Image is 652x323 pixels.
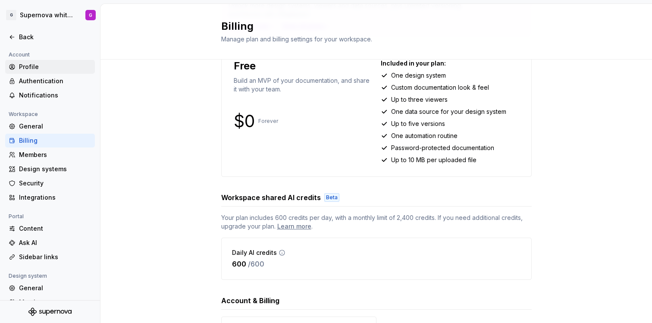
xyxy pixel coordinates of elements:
[2,6,98,25] button: GSupernova white labelG
[6,10,16,20] div: G
[221,295,279,306] h3: Account & Billing
[221,213,532,231] span: Your plan includes 600 credits per day, with a monthly limit of 2,400 credits. If you need additi...
[5,74,95,88] a: Authentication
[5,60,95,74] a: Profile
[5,271,50,281] div: Design system
[19,122,91,131] div: General
[258,118,278,125] p: Forever
[391,107,506,116] p: One data source for your design system
[89,12,92,19] div: G
[5,162,95,176] a: Design systems
[19,165,91,173] div: Design systems
[19,33,91,41] div: Back
[5,281,95,295] a: General
[20,11,75,19] div: Supernova white label
[19,238,91,247] div: Ask AI
[391,132,458,140] p: One automation routine
[19,63,91,71] div: Profile
[5,30,95,44] a: Back
[232,248,277,257] p: Daily AI credits
[232,259,246,269] p: 600
[277,222,311,231] a: Learn more
[19,91,91,100] div: Notifications
[234,59,256,73] p: Free
[5,250,95,264] a: Sidebar links
[5,236,95,250] a: Ask AI
[28,307,72,316] svg: Supernova Logo
[19,77,91,85] div: Authentication
[5,119,95,133] a: General
[5,176,95,190] a: Security
[5,211,27,222] div: Portal
[5,222,95,235] a: Content
[221,35,372,43] span: Manage plan and billing settings for your workspace.
[221,192,321,203] h3: Workspace shared AI credits
[19,298,91,307] div: Members
[391,95,448,104] p: Up to three viewers
[391,71,446,80] p: One design system
[234,116,255,126] p: $0
[5,88,95,102] a: Notifications
[5,109,41,119] div: Workspace
[391,83,489,92] p: Custom documentation look & feel
[19,284,91,292] div: General
[5,50,33,60] div: Account
[19,193,91,202] div: Integrations
[391,119,445,128] p: Up to five versions
[5,148,95,162] a: Members
[19,136,91,145] div: Billing
[391,144,494,152] p: Password-protected documentation
[19,179,91,188] div: Security
[248,259,264,269] p: / 600
[19,151,91,159] div: Members
[221,19,521,33] h2: Billing
[19,253,91,261] div: Sidebar links
[234,76,372,94] p: Build an MVP of your documentation, and share it with your team.
[324,193,339,202] div: Beta
[19,224,91,233] div: Content
[5,134,95,147] a: Billing
[391,156,476,164] p: Up to 10 MB per uploaded file
[381,59,519,68] p: Included in your plan:
[5,295,95,309] a: Members
[5,191,95,204] a: Integrations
